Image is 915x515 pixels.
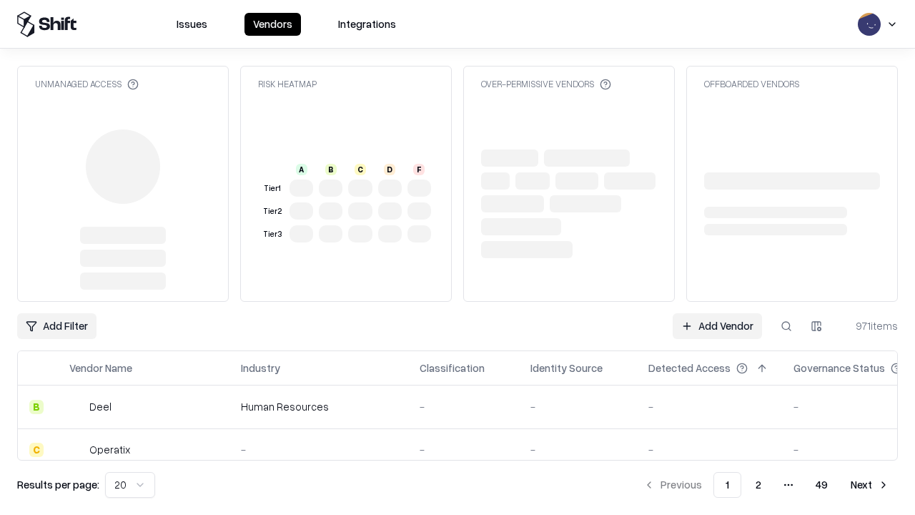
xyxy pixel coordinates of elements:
img: Operatix [69,443,84,457]
div: Over-Permissive Vendors [481,78,611,90]
button: Add Filter [17,313,97,339]
div: Deel [89,399,112,414]
button: Integrations [330,13,405,36]
div: B [325,164,337,175]
div: 971 items [841,318,898,333]
div: Human Resources [241,399,397,414]
div: - [648,399,771,414]
p: Results per page: [17,477,99,492]
div: - [420,442,508,457]
button: 49 [804,472,839,498]
div: Detected Access [648,360,731,376]
div: Vendor Name [69,360,132,376]
button: Next [842,472,898,498]
div: - [530,399,625,414]
div: Risk Heatmap [258,78,317,90]
div: B [29,400,44,414]
div: - [420,399,508,414]
div: Operatix [89,442,130,457]
div: C [29,443,44,457]
div: Governance Status [793,360,885,376]
img: Deel [69,400,84,414]
button: Vendors [244,13,301,36]
a: Add Vendor [673,313,762,339]
div: Unmanaged Access [35,78,139,90]
div: Tier 3 [261,228,284,240]
div: C [355,164,366,175]
div: A [296,164,307,175]
div: D [384,164,395,175]
button: Issues [168,13,216,36]
div: Tier 1 [261,182,284,195]
div: Classification [420,360,485,376]
div: Identity Source [530,360,603,376]
div: - [530,442,625,457]
div: - [241,442,397,457]
div: - [648,442,771,457]
div: F [413,164,425,175]
div: Offboarded Vendors [704,78,799,90]
div: Tier 2 [261,205,284,217]
nav: pagination [635,472,898,498]
button: 2 [744,472,773,498]
div: Industry [241,360,280,376]
button: 1 [713,472,741,498]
